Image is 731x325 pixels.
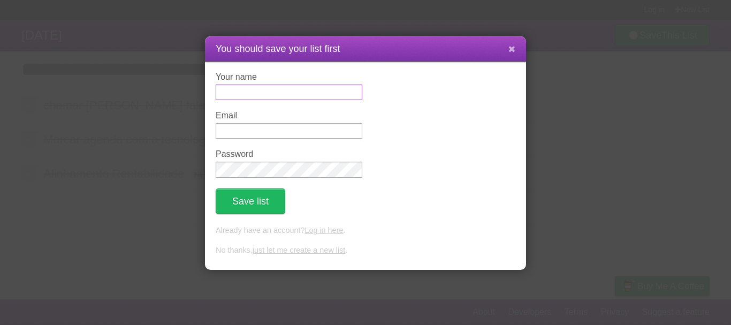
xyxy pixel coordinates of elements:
p: Already have an account? . [216,225,515,237]
h1: You should save your list first [216,42,515,56]
p: No thanks, . [216,245,515,256]
label: Your name [216,72,362,82]
button: Save list [216,188,285,214]
a: just let me create a new list [253,246,346,254]
label: Password [216,149,362,159]
label: Email [216,111,362,120]
a: Log in here [304,226,343,235]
